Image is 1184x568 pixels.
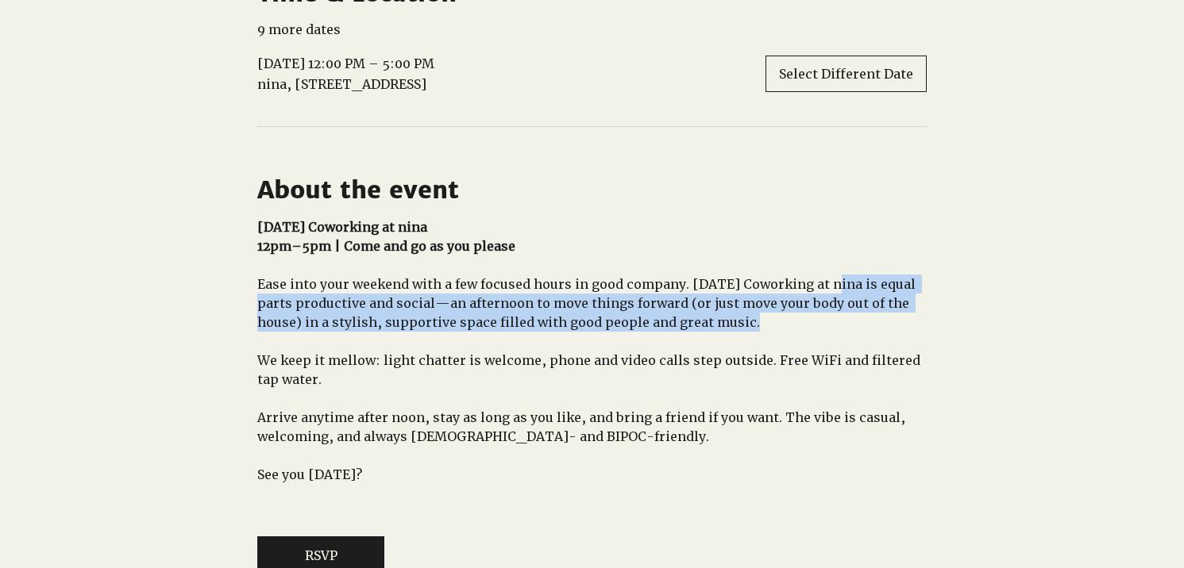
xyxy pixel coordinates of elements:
span: We keep it mellow: light chatter is welcome, phone and video calls step outside. Free WiFi and fi... [257,352,924,387]
div: 9 more dates [257,21,927,38]
p: [DATE] 12:00 PM – 5:00 PM [257,55,740,72]
h2: About the event [257,175,927,205]
span: Arrive anytime after noon, stay as long as you like, and bring a friend if you want. The vibe is ... [257,409,908,444]
span: 12pm–5pm | Come and go as you please [257,238,515,254]
p: nina, [STREET_ADDRESS] [257,75,740,93]
span: [DATE] Coworking at nina [257,219,427,235]
button: Select Different Date [766,56,927,92]
span: Ease into your weekend with a few focused hours in good company. [DATE] Coworking at nina is equa... [257,276,919,330]
span: Select Different Date [779,65,913,83]
span: See you [DATE]? [257,466,362,482]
